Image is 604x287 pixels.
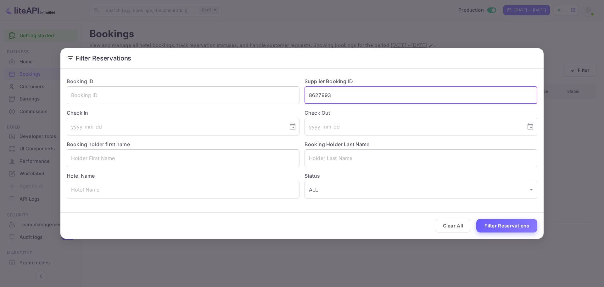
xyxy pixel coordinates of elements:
[305,86,537,104] input: Supplier Booking ID
[67,181,299,198] input: Hotel Name
[524,120,537,133] button: Choose date
[305,78,353,84] label: Supplier Booking ID
[67,141,130,147] label: Booking holder first name
[305,109,537,117] label: Check Out
[476,219,537,232] button: Filter Reservations
[305,141,370,147] label: Booking Holder Last Name
[305,172,537,180] label: Status
[60,48,544,68] h2: Filter Reservations
[67,118,284,135] input: yyyy-mm-dd
[67,86,299,104] input: Booking ID
[305,181,537,198] div: ALL
[305,118,522,135] input: yyyy-mm-dd
[435,219,472,232] button: Clear All
[67,149,299,167] input: Holder First Name
[67,78,94,84] label: Booking ID
[286,120,299,133] button: Choose date
[67,109,299,117] label: Check In
[305,149,537,167] input: Holder Last Name
[67,173,95,179] label: Hotel Name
